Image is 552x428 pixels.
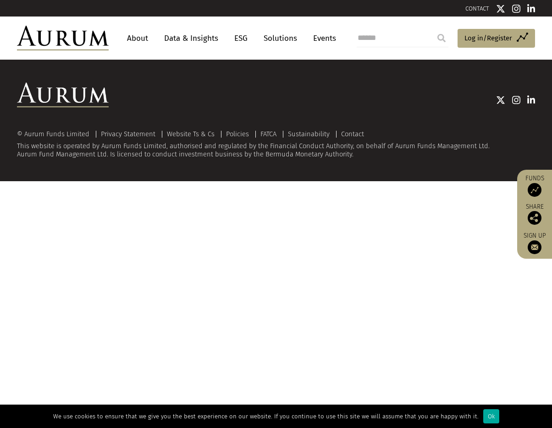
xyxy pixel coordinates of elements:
[160,30,223,47] a: Data & Insights
[309,30,336,47] a: Events
[512,4,520,13] img: Instagram icon
[496,4,505,13] img: Twitter icon
[17,83,109,107] img: Aurum Logo
[288,130,330,138] a: Sustainability
[17,131,94,138] div: © Aurum Funds Limited
[527,4,535,13] img: Linkedin icon
[522,174,547,197] a: Funds
[465,5,489,12] a: CONTACT
[512,95,520,105] img: Instagram icon
[458,29,535,48] a: Log in/Register
[226,130,249,138] a: Policies
[122,30,153,47] a: About
[432,29,451,47] input: Submit
[17,26,109,50] img: Aurum
[101,130,155,138] a: Privacy Statement
[341,130,364,138] a: Contact
[527,95,535,105] img: Linkedin icon
[167,130,215,138] a: Website Ts & Cs
[496,95,505,105] img: Twitter icon
[260,130,276,138] a: FATCA
[230,30,252,47] a: ESG
[17,130,535,158] div: This website is operated by Aurum Funds Limited, authorised and regulated by the Financial Conduc...
[259,30,302,47] a: Solutions
[464,33,512,44] span: Log in/Register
